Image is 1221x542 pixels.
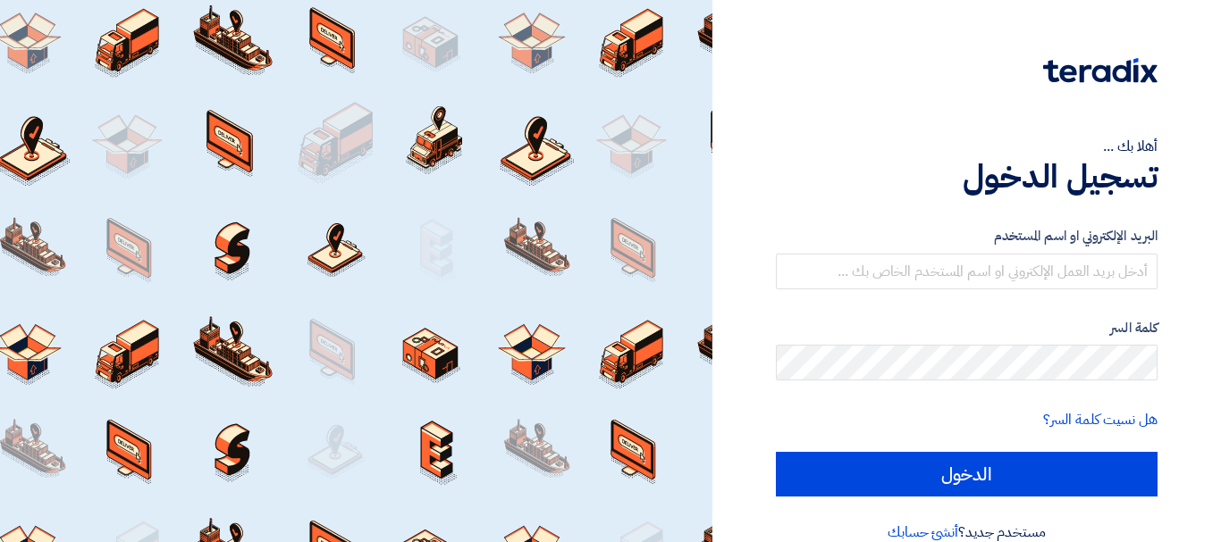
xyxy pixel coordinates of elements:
input: الدخول [776,452,1158,496]
div: أهلا بك ... [776,136,1158,157]
h1: تسجيل الدخول [776,157,1158,196]
label: كلمة السر [776,318,1158,338]
a: هل نسيت كلمة السر؟ [1043,409,1158,430]
label: البريد الإلكتروني او اسم المستخدم [776,226,1158,246]
img: Teradix logo [1043,58,1158,83]
input: أدخل بريد العمل الإلكتروني او اسم المستخدم الخاص بك ... [776,254,1158,289]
